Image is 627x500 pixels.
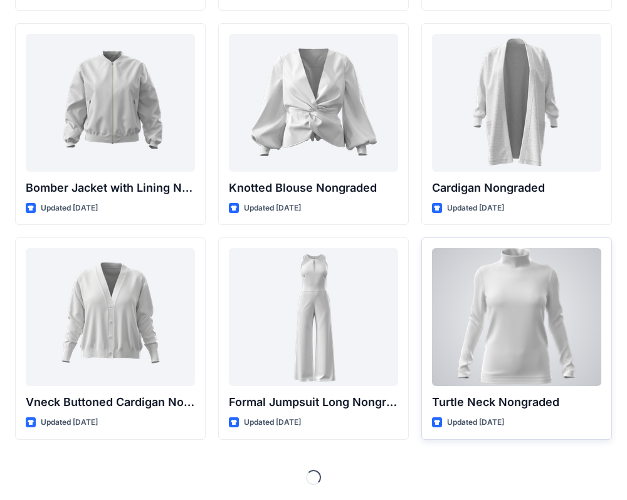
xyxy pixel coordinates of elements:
[432,179,601,197] p: Cardigan Nongraded
[41,416,98,429] p: Updated [DATE]
[447,416,504,429] p: Updated [DATE]
[229,34,398,172] a: Knotted Blouse Nongraded
[244,416,301,429] p: Updated [DATE]
[229,393,398,411] p: Formal Jumpsuit Long Nongraded
[432,393,601,411] p: Turtle Neck Nongraded
[26,393,195,411] p: Vneck Buttoned Cardigan Nongraded
[26,248,195,386] a: Vneck Buttoned Cardigan Nongraded
[229,179,398,197] p: Knotted Blouse Nongraded
[244,202,301,215] p: Updated [DATE]
[26,34,195,172] a: Bomber Jacket with Lining Nongraded
[447,202,504,215] p: Updated [DATE]
[26,179,195,197] p: Bomber Jacket with Lining Nongraded
[432,248,601,386] a: Turtle Neck Nongraded
[432,34,601,172] a: Cardigan Nongraded
[229,248,398,386] a: Formal Jumpsuit Long Nongraded
[41,202,98,215] p: Updated [DATE]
